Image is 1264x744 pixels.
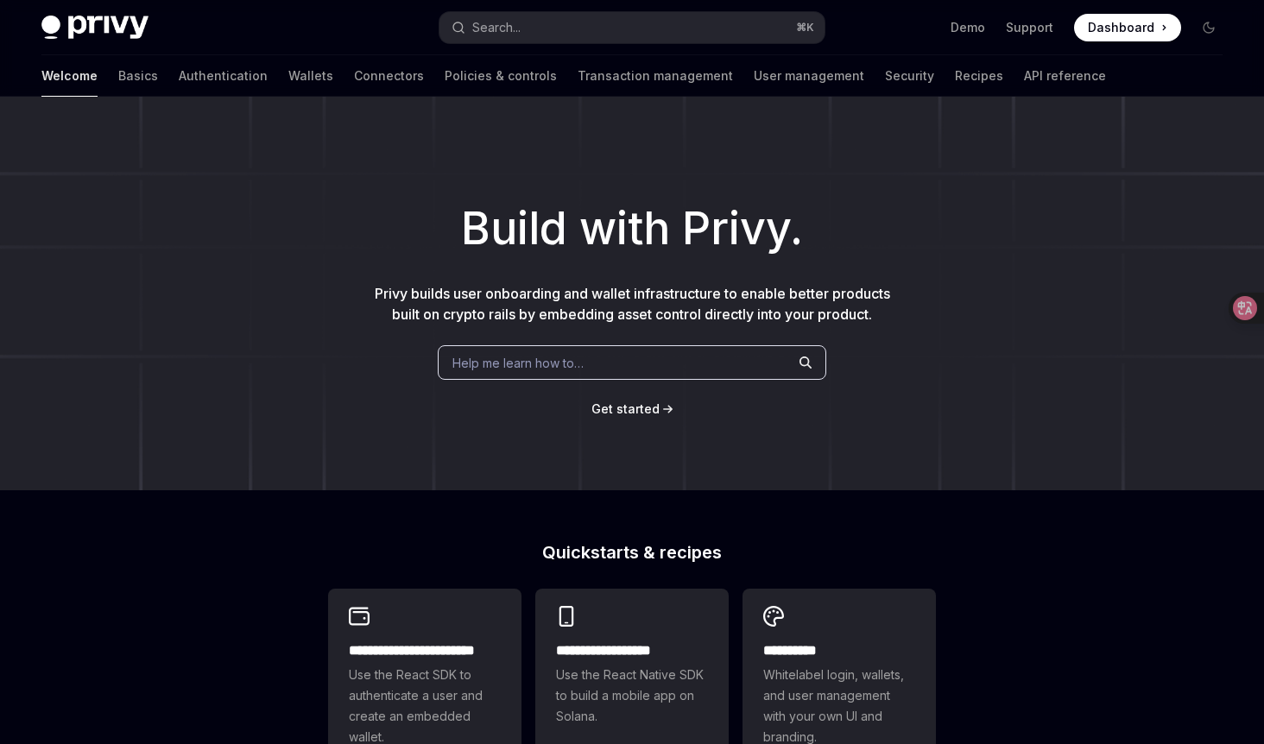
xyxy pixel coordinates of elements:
[556,665,708,727] span: Use the React Native SDK to build a mobile app on Solana.
[1024,55,1106,97] a: API reference
[179,55,268,97] a: Authentication
[1195,14,1223,41] button: Toggle dark mode
[439,12,824,43] button: Open search
[796,21,814,35] span: ⌘ K
[472,17,521,38] div: Search...
[328,544,936,561] h2: Quickstarts & recipes
[41,16,149,40] img: dark logo
[951,19,985,36] a: Demo
[955,55,1003,97] a: Recipes
[28,195,1236,262] h1: Build with Privy.
[754,55,864,97] a: User management
[41,55,98,97] a: Welcome
[591,400,660,418] a: Get started
[591,401,660,416] span: Get started
[885,55,934,97] a: Security
[1006,19,1053,36] a: Support
[288,55,333,97] a: Wallets
[1088,19,1154,36] span: Dashboard
[452,354,584,372] span: Help me learn how to…
[354,55,424,97] a: Connectors
[118,55,158,97] a: Basics
[445,55,557,97] a: Policies & controls
[1074,14,1181,41] a: Dashboard
[375,285,890,323] span: Privy builds user onboarding and wallet infrastructure to enable better products built on crypto ...
[578,55,733,97] a: Transaction management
